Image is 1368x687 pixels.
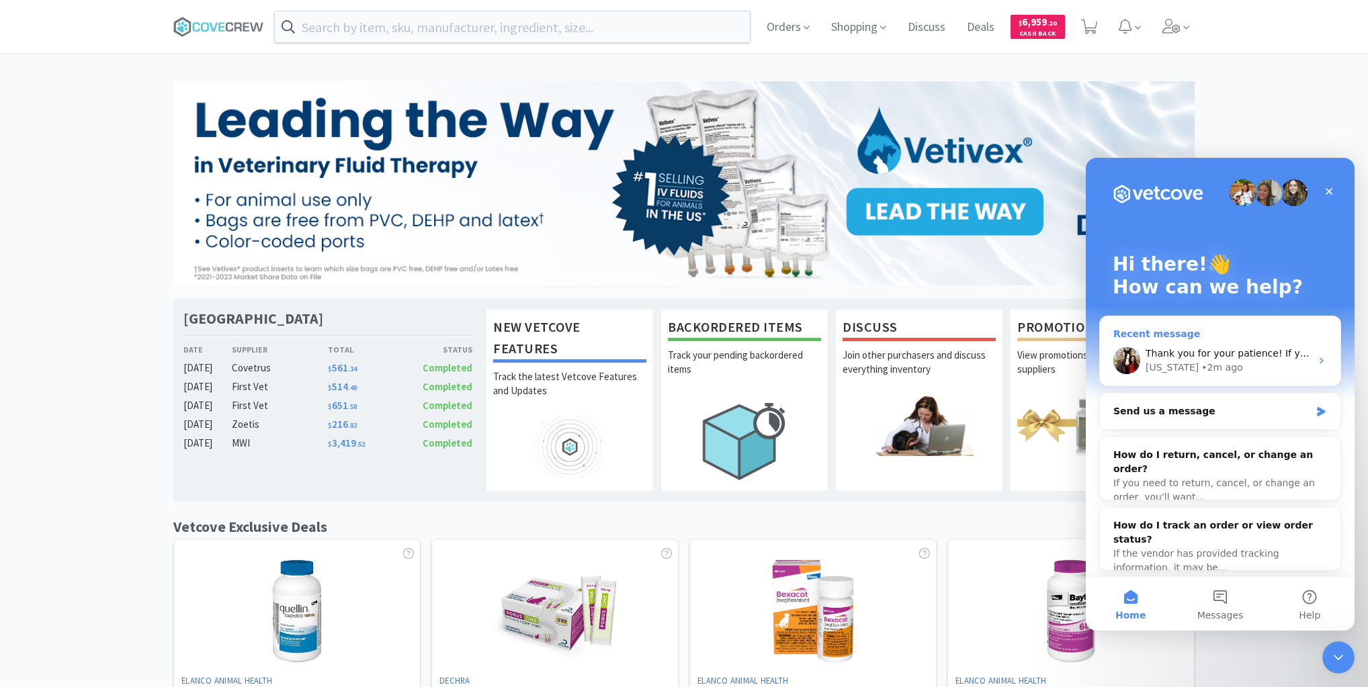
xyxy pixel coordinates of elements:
[179,419,269,473] button: Help
[486,309,654,492] a: New Vetcove FeaturesTrack the latest Vetcove Features and Updates
[400,343,472,356] div: Status
[493,316,646,363] h1: New Vetcove Features
[493,416,646,477] img: hero_feature_roadmap.png
[30,453,60,462] span: Home
[232,398,328,414] div: First Vet
[183,360,232,376] div: [DATE]
[60,190,1367,201] span: Thank you for your patience! If you refresh your page, you should now see 10 catheters purchased ...
[328,418,357,430] span: 216
[1010,309,1178,492] a: PromotionsView promotions across all of your suppliers
[493,369,646,416] p: Track the latest Vetcove Features and Updates
[1086,158,1355,631] iframe: Intercom live chat
[348,402,357,411] span: . 58
[183,416,232,432] div: [DATE]
[961,21,1000,34] a: Deals
[232,435,328,451] div: MWI
[232,416,328,432] div: Zoetis
[232,343,328,356] div: Supplier
[173,515,327,539] h1: Vetcove Exclusive Deals
[328,437,365,449] span: 3,419
[183,309,323,328] h1: [GEOGRAPHIC_DATA]
[668,316,821,341] h1: Backordered Items
[356,440,365,449] span: . 52
[1017,395,1170,456] img: hero_promotions.png
[1019,30,1057,39] span: Cash Back
[668,395,821,487] img: hero_backorders.png
[183,343,232,356] div: Date
[13,235,255,272] div: Send us a message
[423,418,472,430] span: Completed
[14,279,255,357] div: How do I return, cancel, or change an order?If you need to return, cancel, or change an order, yo...
[1047,19,1057,28] span: . 20
[14,350,255,428] div: How do I track an order or view order status?If the vendor has provided tracking information, it ...
[1322,641,1355,674] iframe: Intercom live chat
[183,360,472,376] a: [DATE]Covetrus$561.34Completed
[275,11,750,42] input: Search by item, sku, manufacturer, ingredient, size...
[328,361,357,374] span: 561
[116,203,157,217] div: • 2m ago
[423,437,472,449] span: Completed
[1017,316,1170,341] h1: Promotions
[328,383,332,392] span: $
[660,309,828,492] a: Backordered ItemsTrack your pending backordered items
[328,365,332,373] span: $
[183,398,472,414] a: [DATE]First Vet$651.58Completed
[183,379,232,395] div: [DATE]
[843,316,996,341] h1: Discuss
[28,290,241,318] div: How do I return, cancel, or change an order?
[232,360,328,376] div: Covetrus
[328,421,332,430] span: $
[28,320,229,345] span: If you need to return, cancel, or change an order, you'll want…
[328,402,332,411] span: $
[843,348,996,395] p: Join other purchasers and discuss everything inventory
[60,203,113,217] div: [US_STATE]
[348,383,357,392] span: . 48
[328,380,357,393] span: 514
[231,21,255,46] div: Close
[423,361,472,374] span: Completed
[28,361,241,389] div: How do I track an order or view order status?
[89,419,179,473] button: Messages
[902,21,951,34] a: Discuss
[348,421,357,430] span: . 83
[183,416,472,432] a: [DATE]Zoetis$216.83Completed
[835,309,1003,492] a: DiscussJoin other purchasers and discuss everything inventory
[112,453,158,462] span: Messages
[843,395,996,456] img: hero_discuss.png
[328,399,357,412] span: 651
[173,81,1195,285] img: 6bcff1d5513c4292bcae26201ab6776f.jpg
[348,365,357,373] span: . 34
[1017,348,1170,395] p: View promotions across all of your suppliers
[183,435,472,451] a: [DATE]MWI$3,419.52Completed
[328,343,400,356] div: Total
[28,246,224,261] div: Send us a message
[1019,15,1057,28] span: 6,959
[328,440,332,449] span: $
[183,435,232,451] div: [DATE]
[213,453,234,462] span: Help
[423,399,472,412] span: Completed
[668,348,821,395] p: Track your pending backordered items
[423,380,472,393] span: Completed
[232,379,328,395] div: First Vet
[1019,19,1022,28] span: $
[28,390,194,415] span: If the vendor has provided tracking information, it may be…
[183,398,232,414] div: [DATE]
[183,379,472,395] a: [DATE]First Vet$514.48Completed
[1011,9,1065,45] a: $6,959.20Cash Back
